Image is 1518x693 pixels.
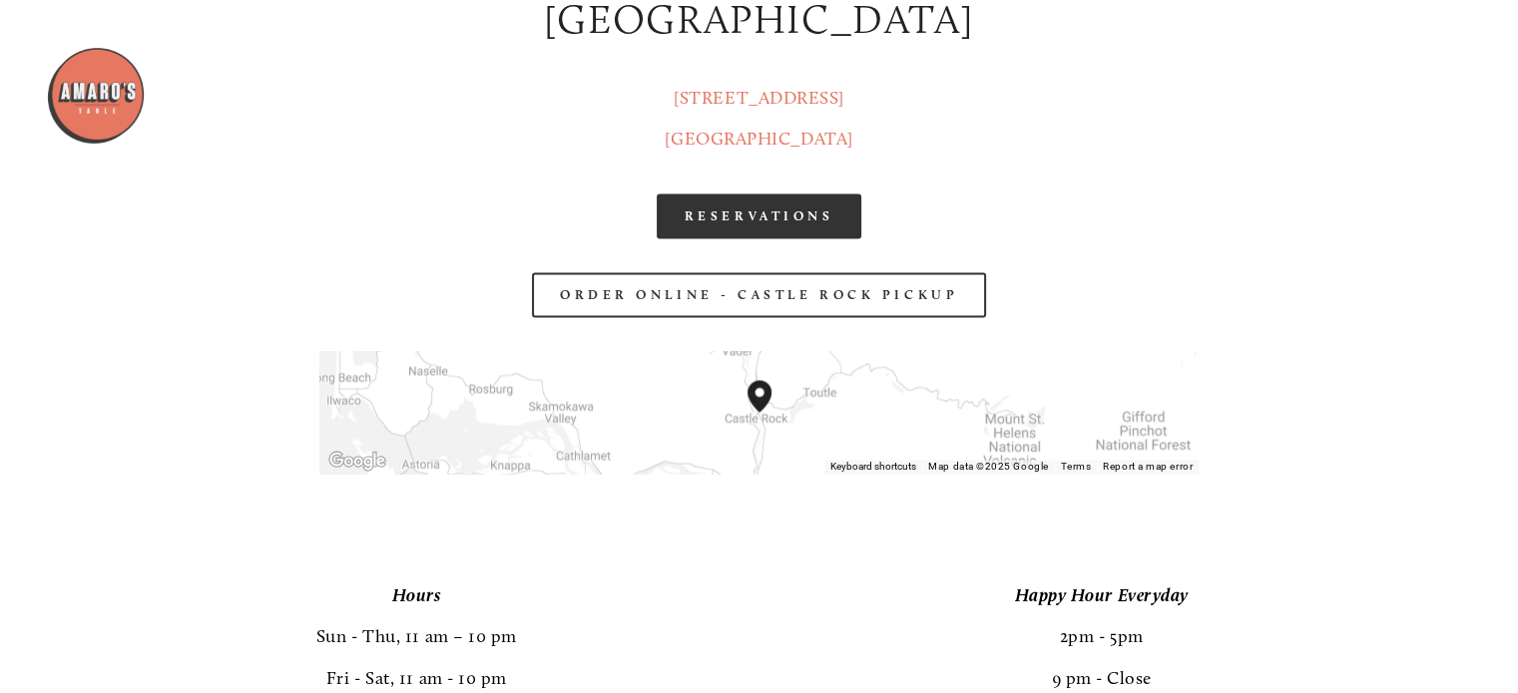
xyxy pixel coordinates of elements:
[830,460,916,474] button: Keyboard shortcuts
[46,46,146,146] img: Amaro's Table
[1061,461,1092,472] a: Terms
[324,448,390,474] a: Open this area in Google Maps (opens a new window)
[748,380,795,444] div: 1300 Mount Saint Helens Way Northeast Castle Rock, WA, 98611, United States
[392,584,442,606] em: Hours
[1014,584,1188,606] em: Happy Hour Everyday
[532,272,986,317] a: order online - castle rock pickup
[657,193,862,238] a: RESERVATIONS
[928,461,1048,472] span: Map data ©2025 Google
[1103,461,1193,472] a: Report a map error
[324,448,390,474] img: Google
